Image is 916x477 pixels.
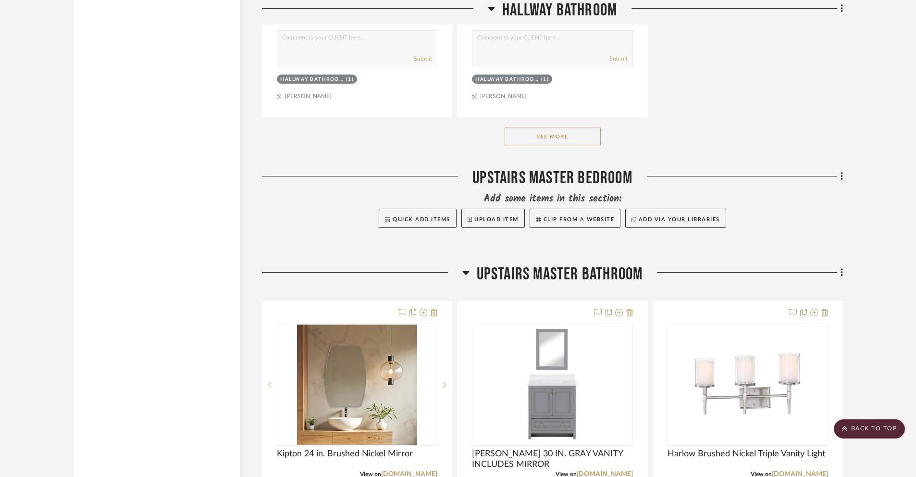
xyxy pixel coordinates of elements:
[609,54,628,63] button: Submit
[492,325,612,445] img: SUTHERLAND 30 IN. GRAY VANITY INCLUDES MIRROR
[834,419,905,439] scroll-to-top-button: BACK TO TOP
[360,471,381,477] span: View on
[414,54,432,63] button: Submit
[556,471,577,477] span: View on
[346,76,354,83] div: (1)
[277,449,413,459] span: Kipton 24 in. Brushed Nickel Mirror
[393,217,450,222] span: Quick Add Items
[262,192,843,206] div: Add some items in this section:
[379,209,457,228] button: Quick Add Items
[625,209,726,228] button: Add via your libraries
[751,471,772,477] span: View on
[477,264,643,285] span: Upstairs Master Bathroom
[530,209,620,228] button: Clip from a website
[668,449,825,459] span: Harlow Brushed Nickel Triple Vanity Light
[505,127,601,146] button: See More
[475,76,539,83] div: Hallway Bathroom
[688,325,808,445] img: Harlow Brushed Nickel Triple Vanity Light
[461,209,525,228] button: Upload Item
[541,76,549,83] div: (1)
[280,76,344,83] div: Hallway Bathroom
[472,449,632,470] span: [PERSON_NAME] 30 IN. GRAY VANITY INCLUDES MIRROR
[297,325,417,445] img: Kipton 24 in. Brushed Nickel Mirror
